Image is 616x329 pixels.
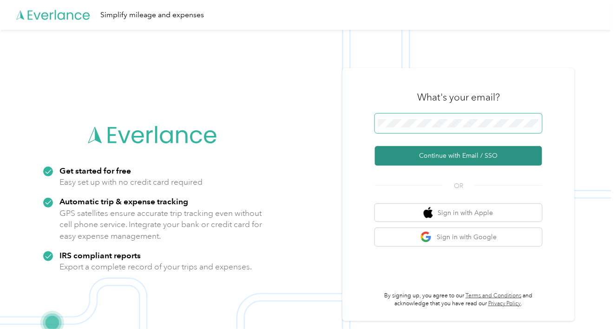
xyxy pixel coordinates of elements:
a: Terms and Conditions [466,292,522,299]
img: apple logo [424,207,433,219]
p: Export a complete record of your trips and expenses. [59,261,252,273]
p: GPS satellites ensure accurate trip tracking even without cell phone service. Integrate your bank... [59,208,262,242]
strong: IRS compliant reports [59,250,141,260]
strong: Automatic trip & expense tracking [59,196,188,206]
div: Simplify mileage and expenses [100,9,204,21]
h3: What's your email? [417,91,500,104]
span: OR [442,181,475,191]
strong: Get started for free [59,166,131,175]
button: google logoSign in with Google [375,228,542,246]
img: google logo [420,231,432,243]
button: apple logoSign in with Apple [375,204,542,222]
p: Easy set up with no credit card required [59,176,203,188]
a: Privacy Policy [488,300,521,307]
p: By signing up, you agree to our and acknowledge that you have read our . [375,292,542,308]
button: Continue with Email / SSO [375,146,542,166]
